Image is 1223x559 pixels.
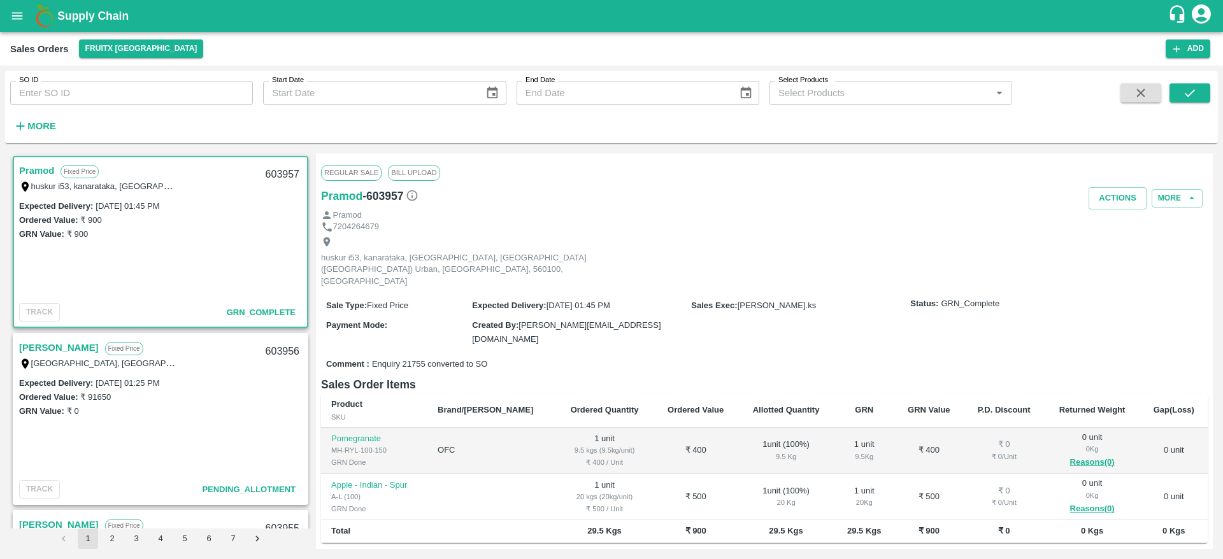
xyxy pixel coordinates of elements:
td: ₹ 500 [894,474,964,520]
div: 0 Kg [1055,443,1130,455]
b: GRN [855,405,873,414]
div: ₹ 0 [974,485,1034,497]
label: Status: [910,298,938,310]
td: 0 unit [1140,428,1208,474]
label: [DATE] 01:25 PM [96,378,159,388]
b: 0 Kgs [1162,526,1185,535]
div: ₹ 0 / Unit [974,451,1034,462]
b: ₹ 0 [998,526,1010,535]
b: ₹ 900 [919,526,940,535]
label: ₹ 0 [67,406,79,416]
label: Expected Delivery : [472,301,546,310]
div: ₹ 0 / Unit [974,497,1034,508]
label: Select Products [778,75,828,85]
button: Go to page 2 [102,528,122,549]
b: 29.5 Kgs [587,526,621,535]
b: Supply Chain [57,10,129,22]
b: Returned Weight [1059,405,1126,414]
span: GRN_Complete [227,308,296,317]
button: Choose date [734,81,758,105]
label: SO ID [19,75,38,85]
button: open drawer [3,1,32,31]
a: Pramod [321,187,362,205]
div: 0 unit [1055,478,1130,516]
button: Actions [1089,187,1147,209]
label: ₹ 900 [80,215,101,225]
div: MH-RYL-100-150 [331,444,417,456]
label: Expected Delivery : [19,201,93,211]
p: Pomegranate [331,433,417,445]
div: GRN Done [331,503,417,514]
input: Start Date [263,81,475,105]
div: ₹ 500 / Unit [566,503,643,514]
p: huskur i53, kanarataka, [GEOGRAPHIC_DATA], [GEOGRAPHIC_DATA] ([GEOGRAPHIC_DATA]) Urban, [GEOGRAPH... [321,252,608,288]
span: [PERSON_NAME][EMAIL_ADDRESS][DOMAIN_NAME] [472,320,661,344]
h6: - 603957 [362,187,418,205]
a: Pramod [19,162,54,179]
label: GRN Value: [19,229,64,239]
div: 0 Kg [1055,490,1130,501]
span: Regular Sale [321,165,382,180]
b: P.D. Discount [978,405,1031,414]
input: End Date [517,81,729,105]
label: Created By : [472,320,519,330]
nav: pagination navigation [52,528,269,549]
div: 0 unit [1055,432,1130,470]
b: Product [331,399,362,409]
button: Go to page 7 [223,528,243,549]
button: Go to page 4 [150,528,171,549]
b: 29.5 Kgs [847,526,881,535]
div: 1 unit ( 100 %) [748,439,824,462]
div: 9.5 Kg [845,451,884,462]
div: 1 unit [845,439,884,462]
span: Fixed Price [367,301,408,310]
div: GRN Done [331,456,417,468]
img: logo [32,3,57,29]
td: 0 unit [1140,474,1208,520]
p: 7204264679 [333,221,379,233]
b: Allotted Quantity [753,405,820,414]
div: account of current user [1190,3,1213,29]
p: Fixed Price [105,342,143,355]
label: End Date [526,75,555,85]
div: ₹ 400 / Unit [566,456,643,468]
div: 20 Kg [748,497,824,508]
td: ₹ 400 [654,428,738,474]
span: GRN_Complete [941,298,999,310]
div: 603955 [258,514,307,544]
div: 9.5 kgs (9.5kg/unit) [566,444,643,456]
button: Reasons(0) [1055,502,1130,516]
b: Ordered Value [668,405,724,414]
label: Sale Type : [326,301,367,310]
button: Go to page 3 [126,528,147,549]
button: Add [1166,39,1210,58]
b: Ordered Quantity [571,405,639,414]
label: Payment Mode : [326,320,387,330]
a: [PERSON_NAME] [19,516,99,533]
div: 20 Kg [845,497,884,508]
span: Bill Upload [388,165,440,180]
div: SKU [331,411,417,423]
div: 603957 [258,160,307,190]
span: [DATE] 01:45 PM [547,301,610,310]
label: ₹ 900 [67,229,88,239]
button: Go to page 5 [175,528,195,549]
b: 0 Kgs [1081,526,1103,535]
div: 9.5 Kg [748,451,824,462]
span: Enquiry 21755 converted to SO [372,358,487,371]
label: Comment : [326,358,369,371]
label: Ordered Value: [19,392,78,402]
div: 20 kgs (20kg/unit) [566,491,643,502]
div: 1 unit [845,485,884,509]
div: 1 unit ( 100 %) [748,485,824,509]
span: [PERSON_NAME].ks [738,301,817,310]
button: Select DC [79,39,204,58]
input: Enter SO ID [10,81,253,105]
td: ₹ 400 [894,428,964,474]
b: Gap(Loss) [1154,405,1194,414]
button: page 1 [78,528,98,549]
label: [DATE] 01:45 PM [96,201,159,211]
p: Fixed Price [105,519,143,532]
label: ₹ 91650 [80,392,111,402]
